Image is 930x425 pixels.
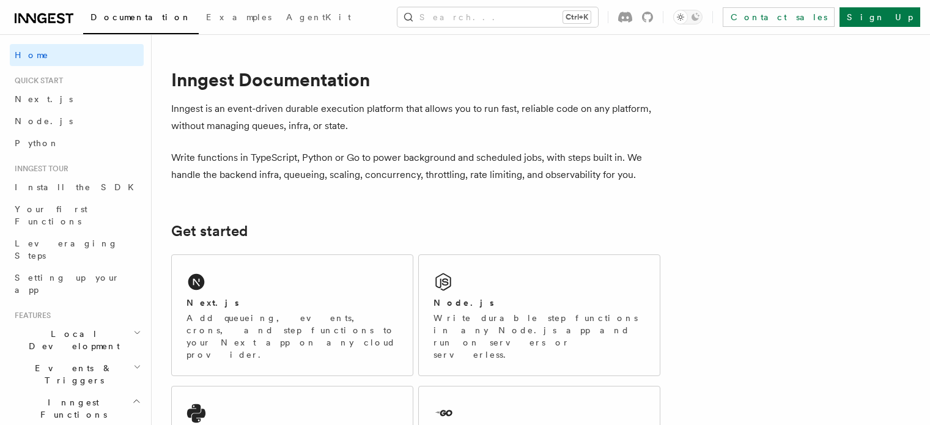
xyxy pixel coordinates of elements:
[10,267,144,301] a: Setting up your app
[186,297,239,309] h2: Next.js
[10,110,144,132] a: Node.js
[10,396,132,421] span: Inngest Functions
[286,12,351,22] span: AgentKit
[723,7,835,27] a: Contact sales
[199,4,279,33] a: Examples
[10,198,144,232] a: Your first Functions
[15,94,73,104] span: Next.js
[10,362,133,386] span: Events & Triggers
[15,116,73,126] span: Node.js
[10,176,144,198] a: Install the SDK
[15,182,141,192] span: Install the SDK
[10,44,144,66] a: Home
[171,254,413,376] a: Next.jsAdd queueing, events, crons, and step functions to your Next app on any cloud provider.
[15,204,87,226] span: Your first Functions
[206,12,271,22] span: Examples
[171,149,660,183] p: Write functions in TypeScript, Python or Go to power background and scheduled jobs, with steps bu...
[563,11,591,23] kbd: Ctrl+K
[434,297,494,309] h2: Node.js
[10,311,51,320] span: Features
[15,273,120,295] span: Setting up your app
[10,328,133,352] span: Local Development
[279,4,358,33] a: AgentKit
[10,88,144,110] a: Next.js
[15,49,49,61] span: Home
[10,357,144,391] button: Events & Triggers
[10,232,144,267] a: Leveraging Steps
[171,100,660,135] p: Inngest is an event-driven durable execution platform that allows you to run fast, reliable code ...
[83,4,199,34] a: Documentation
[840,7,920,27] a: Sign Up
[10,323,144,357] button: Local Development
[10,164,68,174] span: Inngest tour
[186,312,398,361] p: Add queueing, events, crons, and step functions to your Next app on any cloud provider.
[10,132,144,154] a: Python
[434,312,645,361] p: Write durable step functions in any Node.js app and run on servers or serverless.
[673,10,703,24] button: Toggle dark mode
[15,138,59,148] span: Python
[397,7,598,27] button: Search...Ctrl+K
[171,223,248,240] a: Get started
[171,68,660,91] h1: Inngest Documentation
[15,238,118,261] span: Leveraging Steps
[418,254,660,376] a: Node.jsWrite durable step functions in any Node.js app and run on servers or serverless.
[90,12,191,22] span: Documentation
[10,76,63,86] span: Quick start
